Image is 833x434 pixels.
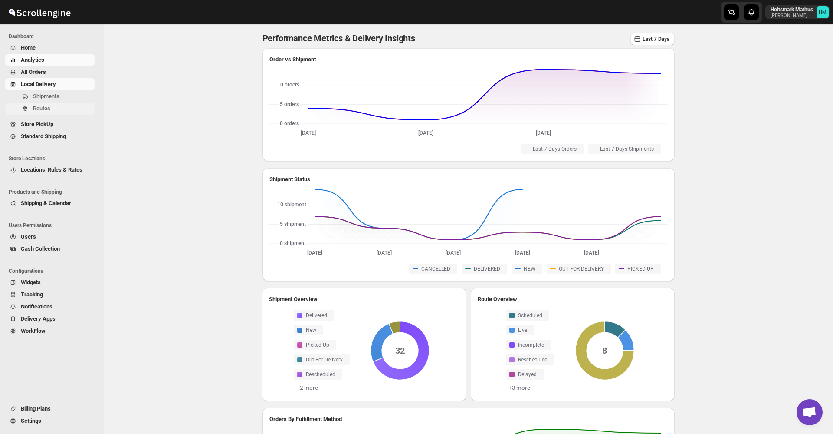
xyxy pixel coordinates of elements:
button: Locations, Rules & Rates [5,164,95,176]
span: Home [21,44,36,51]
span: Products and Shipping [9,189,98,195]
span: PICKED UP [627,265,654,272]
span: Notifications [21,303,52,310]
span: Shipping & Calendar [21,200,71,206]
button: Users [5,231,95,243]
text: [DATE] [515,250,530,256]
img: ScrollEngine [7,1,72,23]
span: NEW [524,265,535,272]
button: Out For Delivery [294,354,350,365]
text: 0 orders [279,120,298,126]
text: [DATE] [418,130,433,136]
span: Delivered [306,312,327,319]
button: Incomplete [506,340,551,350]
span: All Orders [21,69,46,75]
button: +2 more [294,384,321,391]
button: Last 7 Days Shipments [588,144,661,154]
span: WorkFlow [21,328,46,334]
h2: Shipment Status [269,175,668,184]
text: [DATE] [535,130,551,136]
button: Delayed [506,369,544,380]
button: User menu [765,5,830,19]
span: Last 7 Days Orders [533,146,577,152]
button: Rescheduled [506,354,554,365]
text: 5 orders [279,101,298,107]
button: WorkFlow [5,325,95,337]
button: Picked Up [294,340,336,350]
span: Shipments [33,93,59,99]
button: Delivered [294,310,334,321]
span: Out For Delivery [306,356,343,363]
text: [DATE] [300,130,315,136]
div: Open chat [797,399,823,425]
button: NEW [512,264,542,274]
button: Home [5,42,95,54]
span: Store Locations [9,155,98,162]
span: CANCELLED [421,265,450,272]
button: Notifications [5,301,95,313]
span: Store PickUp [21,121,53,127]
button: Settings [5,415,95,427]
button: Delivery Apps [5,313,95,325]
text: HM [819,10,826,15]
button: All Orders [5,66,95,78]
text: 5 shipment [279,221,305,227]
button: New [294,325,323,335]
button: Last 7 Days Orders [521,144,584,154]
span: Rescheduled [518,356,548,363]
h2: Shipment Overview [269,295,459,304]
text: 10 orders [277,82,299,88]
button: Routes [5,103,95,115]
span: Picked Up [306,341,329,348]
text: [DATE] [446,250,461,256]
button: PICKED UP [615,264,661,274]
span: Cash Collection [21,245,60,252]
button: Shipments [5,90,95,103]
h2: Order vs Shipment [269,55,668,64]
span: Holtsmark Mathus [817,6,829,18]
span: Settings [21,417,41,424]
span: Delivery Apps [21,315,56,322]
p: Performance Metrics & Delivery Insights [262,33,415,46]
span: Configurations [9,268,98,275]
text: 10 shipment [277,202,306,208]
span: Delayed [518,371,537,378]
button: Last 7 Days [630,33,675,45]
span: Routes [33,105,50,112]
span: Users [21,233,36,240]
span: Locations, Rules & Rates [21,166,82,173]
span: Billing Plans [21,405,51,412]
span: Last 7 Days [643,36,669,42]
span: Analytics [21,56,44,63]
span: Rescheduled [306,371,335,378]
span: OUT FOR DELIVERY [559,265,604,272]
p: Holtsmark Mathus [771,6,813,13]
p: [PERSON_NAME] [771,13,813,18]
button: Live [506,325,534,335]
span: Widgets [21,279,41,285]
span: Users Permissions [9,222,98,229]
span: New [306,327,316,334]
span: Incomplete [518,341,544,348]
button: Billing Plans [5,403,95,415]
span: Tracking [21,291,43,298]
span: Dashboard [9,33,98,40]
text: [DATE] [584,250,599,256]
button: Cash Collection [5,243,95,255]
span: Local Delivery [21,81,56,87]
button: Tracking [5,288,95,301]
h2: Orders By Fulfillment Method [269,415,668,424]
button: +3 more [506,384,533,391]
text: [DATE] [376,250,391,256]
span: Live [518,327,527,334]
button: Analytics [5,54,95,66]
button: Shipping & Calendar [5,197,95,209]
text: [DATE] [307,250,322,256]
span: Standard Shipping [21,133,66,139]
button: Rescheduled [294,369,342,380]
h2: Route Overview [478,295,668,304]
button: Scheduled [506,310,549,321]
span: Scheduled [518,312,542,319]
button: OUT FOR DELIVERY [547,264,611,274]
button: CANCELLED [409,264,457,274]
